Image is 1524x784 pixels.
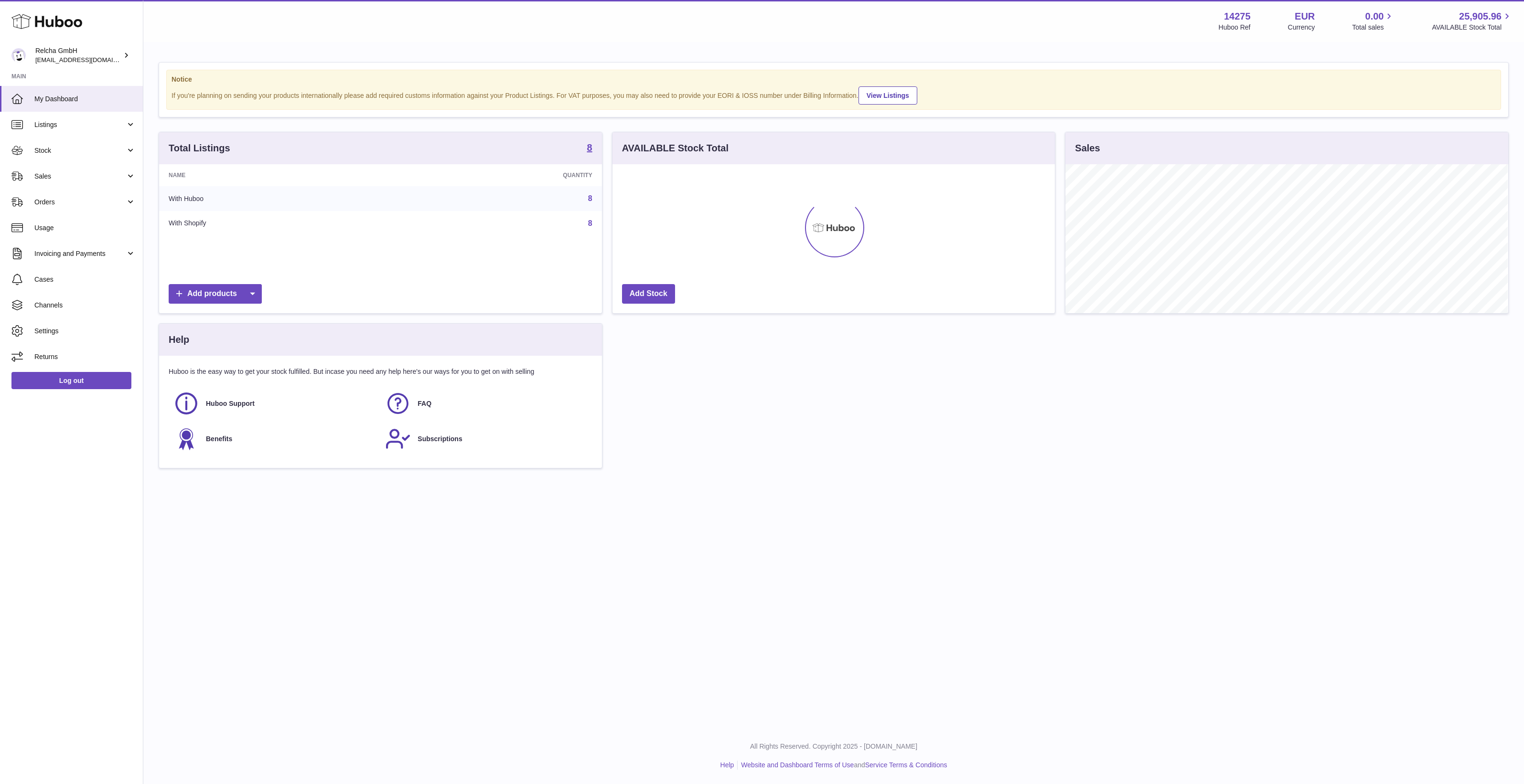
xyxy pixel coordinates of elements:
h3: Sales [1075,142,1100,155]
a: 0.00 Total sales [1352,10,1395,32]
a: Subscriptions [385,426,587,452]
img: internalAdmin-14275@internal.huboo.com [11,48,26,63]
span: Sales [34,172,126,181]
td: With Huboo [159,186,398,211]
div: Huboo Ref [1219,23,1251,32]
span: Channels [34,301,136,310]
a: 25,905.96 AVAILABLE Stock Total [1432,10,1513,32]
td: With Shopify [159,211,398,236]
span: Huboo Support [206,399,255,408]
span: [EMAIL_ADDRESS][DOMAIN_NAME] [35,56,140,64]
a: View Listings [859,86,917,105]
span: Settings [34,327,136,336]
div: Currency [1288,23,1315,32]
a: Help [720,761,734,769]
span: FAQ [418,399,431,408]
a: FAQ [385,391,587,416]
span: My Dashboard [34,95,136,104]
a: Website and Dashboard Terms of Use [741,761,854,769]
strong: Notice [172,75,1496,84]
a: Benefits [173,426,376,452]
a: Huboo Support [173,391,376,416]
strong: 8 [587,143,592,152]
span: Listings [34,120,126,129]
li: and [738,761,947,770]
a: Add Stock [622,284,675,304]
h3: Total Listings [169,142,230,155]
span: Invoicing and Payments [34,249,126,258]
span: 25,905.96 [1459,10,1502,23]
h3: AVAILABLE Stock Total [622,142,729,155]
th: Quantity [398,164,602,186]
th: Name [159,164,398,186]
span: Returns [34,352,136,361]
div: If you're planning on sending your products internationally please add required customs informati... [172,85,1496,105]
p: All Rights Reserved. Copyright 2025 - [DOMAIN_NAME] [151,742,1516,751]
p: Huboo is the easy way to get your stock fulfilled. But incase you need any help here's our ways f... [169,367,592,376]
a: Service Terms & Conditions [865,761,947,769]
span: Benefits [206,434,232,444]
span: 0.00 [1365,10,1384,23]
span: Orders [34,198,126,207]
a: Log out [11,372,131,389]
span: Stock [34,146,126,155]
a: 8 [588,194,592,202]
a: 8 [588,219,592,227]
span: Total sales [1352,23,1395,32]
span: Cases [34,275,136,284]
div: Relcha GmbH [35,46,121,64]
span: AVAILABLE Stock Total [1432,23,1513,32]
a: Add products [169,284,262,304]
span: Usage [34,223,136,233]
strong: 14275 [1224,10,1251,23]
span: Subscriptions [418,434,462,444]
strong: EUR [1295,10,1315,23]
h3: Help [169,333,189,346]
a: 8 [587,143,592,154]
